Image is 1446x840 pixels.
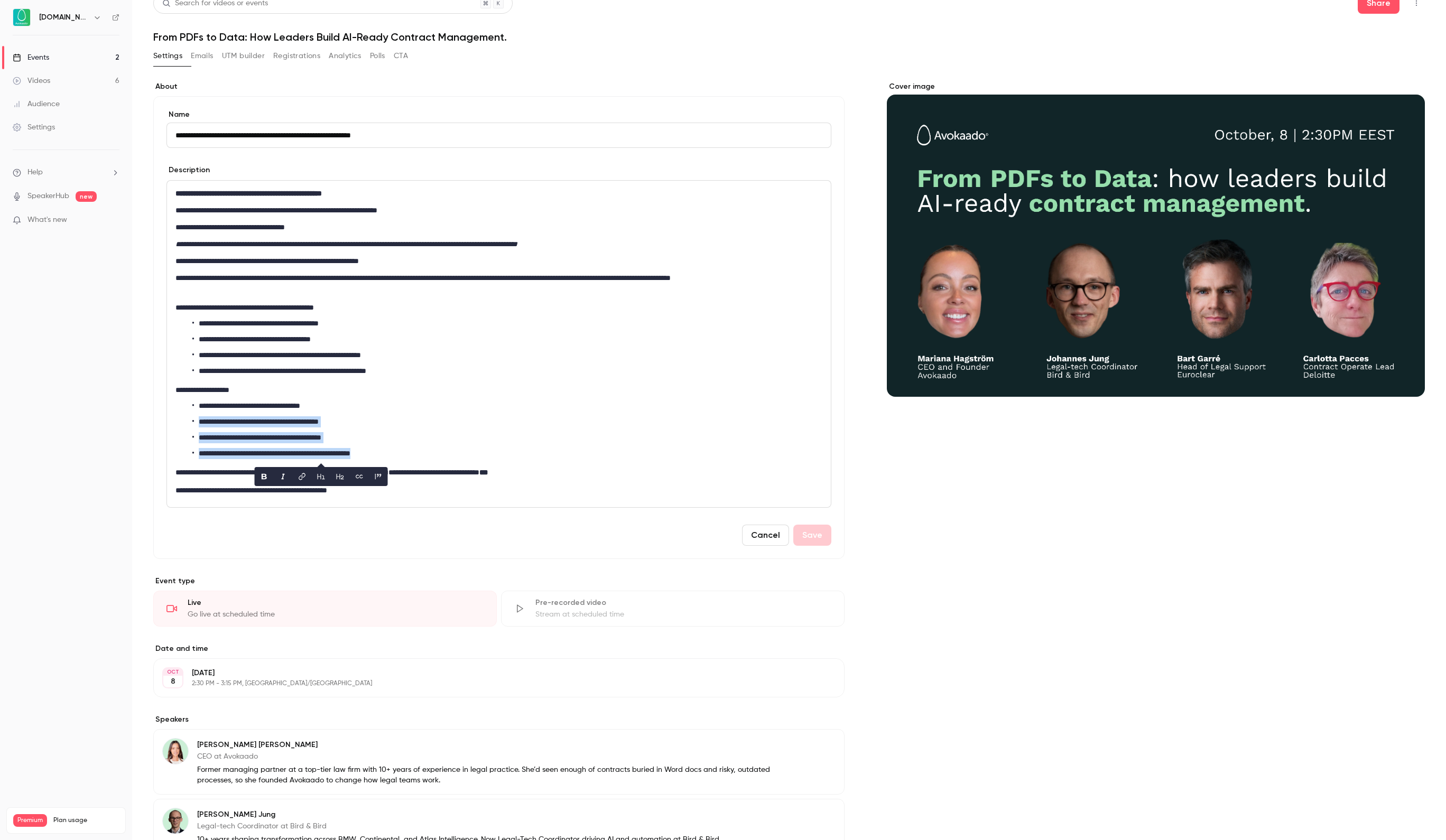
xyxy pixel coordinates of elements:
[76,191,97,202] span: new
[329,48,361,64] button: Analytics
[13,99,60,109] div: Audience
[166,109,831,120] label: Name
[163,668,182,676] div: OCT
[197,821,721,832] p: Legal-tech Coordinator at Bird & Bird
[153,591,497,627] div: LiveGo live at scheduled time
[256,468,273,485] button: bold
[294,468,311,485] button: link
[27,167,43,178] span: Help
[192,668,789,678] p: [DATE]
[13,167,119,178] li: help-dropdown-opener
[275,468,292,485] button: italic
[501,591,845,627] div: Pre-recorded videoStream at scheduled time
[273,48,320,64] button: Registrations
[192,679,789,688] p: 2:30 PM - 3:15 PM, [GEOGRAPHIC_DATA]/[GEOGRAPHIC_DATA]
[167,181,831,507] div: editor
[370,468,387,485] button: blockquote
[394,48,408,64] button: CTA
[53,816,119,825] span: Plan usage
[13,122,55,133] div: Settings
[163,739,188,764] img: Mariana Hagström
[197,764,776,786] p: Former managing partner at a top-tier law firm with 10+ years of experience in legal practice. Sh...
[153,576,845,586] p: Event type
[166,165,210,175] label: Description
[153,48,182,64] button: Settings
[163,808,188,834] img: Johannes Jung
[887,81,1425,92] label: Cover image
[153,643,845,654] label: Date and time
[153,714,845,725] label: Speakers
[153,729,845,795] div: Mariana Hagström[PERSON_NAME] [PERSON_NAME]CEO at AvokaadoFormer managing partner at a top-tier l...
[13,814,47,827] span: Premium
[166,180,831,508] section: description
[370,48,385,64] button: Polls
[742,525,789,546] button: Cancel
[188,609,484,620] div: Go live at scheduled time
[535,609,831,620] div: Stream at scheduled time
[13,52,49,63] div: Events
[197,751,776,762] p: CEO at Avokaado
[535,598,831,608] div: Pre-recorded video
[13,9,30,26] img: Avokaado.io
[13,76,50,86] div: Videos
[197,740,776,750] p: [PERSON_NAME] [PERSON_NAME]
[191,48,213,64] button: Emails
[171,676,175,687] p: 8
[222,48,265,64] button: UTM builder
[197,809,721,820] p: [PERSON_NAME] Jung
[887,81,1425,397] section: Cover image
[39,12,89,23] h6: [DOMAIN_NAME]
[153,31,1425,43] h1: From PDFs to Data: How Leaders Build AI-Ready Contract Management.
[27,214,67,226] span: What's new
[188,598,484,608] div: Live
[27,191,69,202] a: SpeakerHub
[153,81,845,92] label: About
